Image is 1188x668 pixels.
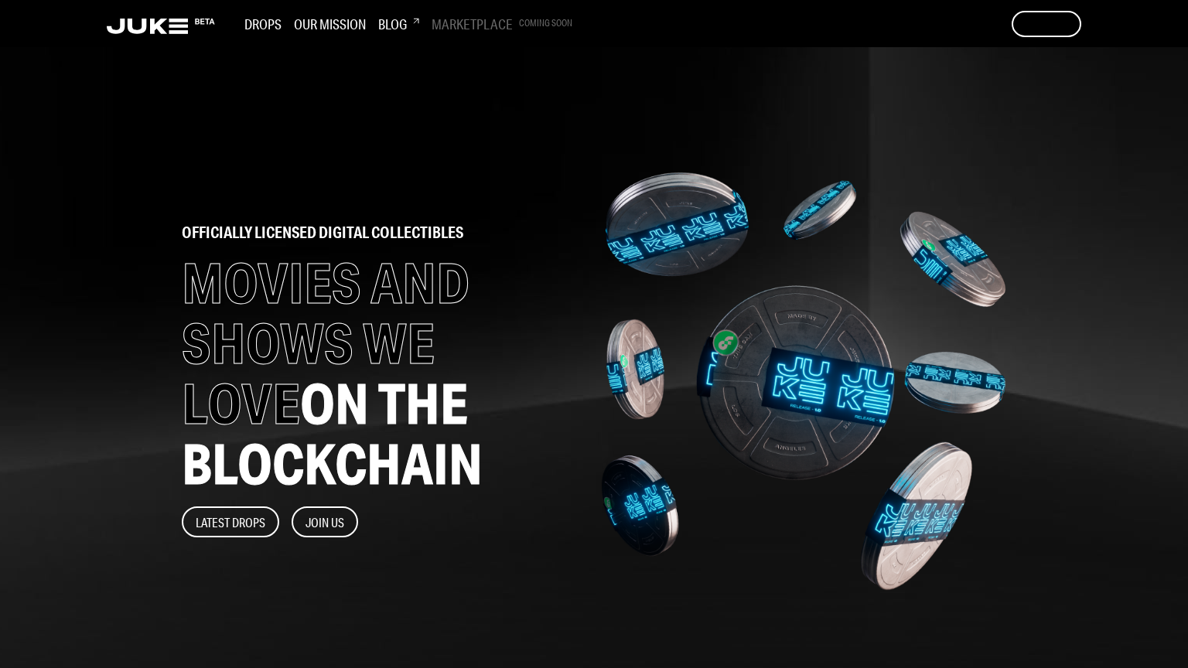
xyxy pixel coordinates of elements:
[601,114,1006,648] img: home-banner
[292,506,358,537] button: Join Us
[244,15,282,32] h3: Drops
[182,370,483,497] span: ON THE BLOCKCHAIN
[294,15,366,32] h3: Our Mission
[182,506,279,537] button: Latest Drops
[182,253,572,494] h1: MOVIES AND SHOWS WE LOVE
[378,15,419,32] h3: Blog
[182,225,572,240] h2: officially licensed digital collectibles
